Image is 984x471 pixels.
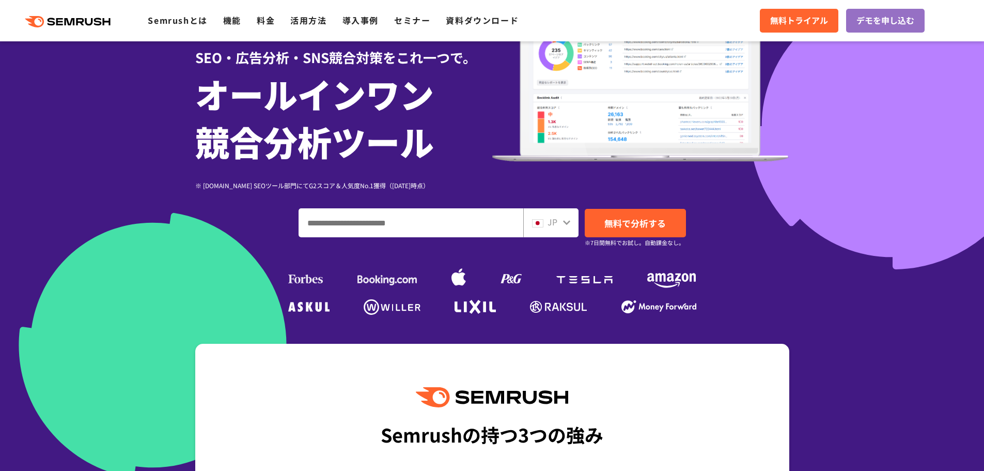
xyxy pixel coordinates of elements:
a: 資料ダウンロード [446,14,519,26]
small: ※7日間無料でお試し。自動課金なし。 [585,238,684,248]
a: セミナー [394,14,430,26]
span: 無料で分析する [604,217,666,230]
span: 無料トライアル [770,14,828,27]
a: Semrushとは [148,14,207,26]
span: JP [548,216,557,228]
a: 料金 [257,14,275,26]
div: SEO・広告分析・SNS競合対策をこれ一つで。 [195,32,492,67]
a: 無料で分析する [585,209,686,237]
a: 導入事例 [342,14,379,26]
a: デモを申し込む [846,9,925,33]
img: Semrush [416,387,568,407]
a: 機能 [223,14,241,26]
div: Semrushの持つ3つの強み [381,415,603,453]
h1: オールインワン 競合分析ツール [195,70,492,165]
span: デモを申し込む [856,14,914,27]
a: 活用方法 [290,14,326,26]
div: ※ [DOMAIN_NAME] SEOツール部門にてG2スコア＆人気度No.1獲得（[DATE]時点） [195,180,492,190]
input: ドメイン、キーワードまたはURLを入力してください [299,209,523,237]
a: 無料トライアル [760,9,838,33]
